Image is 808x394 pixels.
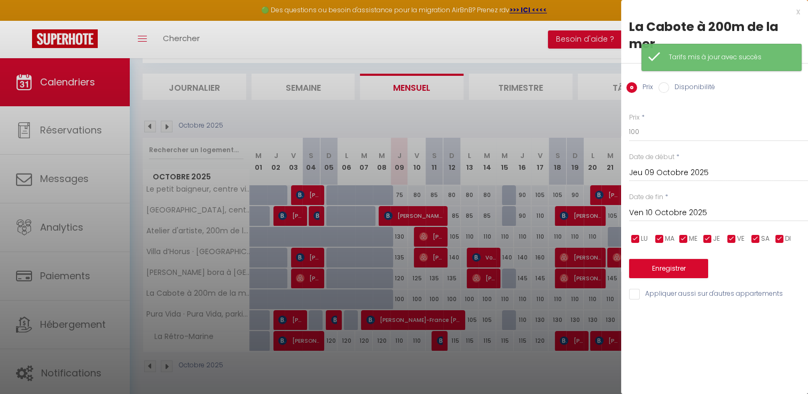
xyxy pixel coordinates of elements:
[629,259,708,278] button: Enregistrer
[621,5,800,18] div: x
[669,52,790,62] div: Tarifs mis à jour avec succès
[629,152,674,162] label: Date de début
[713,234,720,244] span: JE
[637,82,653,94] label: Prix
[669,82,715,94] label: Disponibilité
[785,234,791,244] span: DI
[629,18,800,52] div: La Cabote à 200m de la mer
[737,234,744,244] span: VE
[689,234,697,244] span: ME
[665,234,674,244] span: MA
[629,192,663,202] label: Date de fin
[629,113,640,123] label: Prix
[641,234,648,244] span: LU
[761,234,770,244] span: SA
